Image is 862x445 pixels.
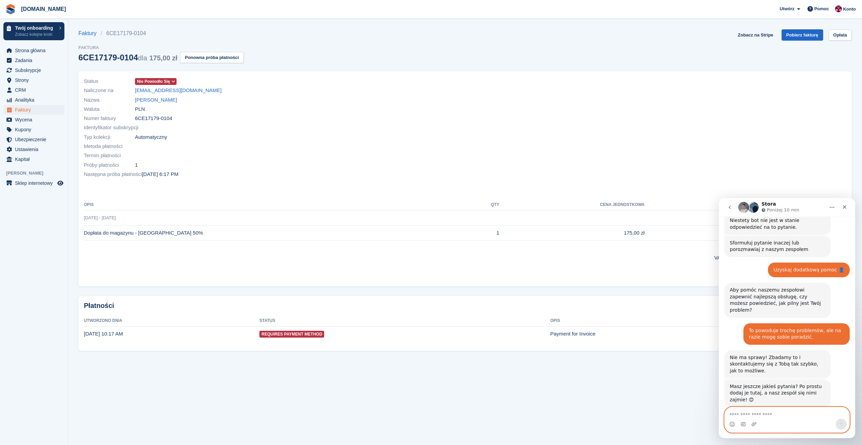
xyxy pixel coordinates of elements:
span: Identyfikator subskrypcji [84,124,138,132]
a: Twój onboarding Zobacz kolejne kroki [3,22,64,40]
time: 2025-08-22 16:17:53 UTC [142,170,178,178]
h2: Płatności [84,301,846,310]
span: Strona główna [15,46,56,55]
th: QTY [472,199,499,210]
span: Wycena [15,115,56,124]
span: Sklep internetowy [15,178,56,188]
span: Konto [843,6,856,13]
time: 2025-08-21 08:17:50 UTC [84,331,123,337]
span: CRM [15,85,56,95]
span: [DATE] - [DATE] [84,215,116,220]
img: Mateusz Kacwin [835,5,842,12]
a: Faktury [78,29,101,38]
a: menu [3,56,64,65]
th: Cena jednostkowa [499,199,645,210]
th: Opis [84,199,472,210]
th: Utworzono dnia [84,315,259,326]
a: menu [3,145,64,154]
a: menu [3,75,64,85]
span: 6CE17179-0104 [135,115,172,122]
span: Metoda płatności [84,143,135,150]
a: Podgląd sklepu [56,179,64,187]
iframe: Intercom live chat [719,198,855,438]
td: Payment for Invoice [550,326,753,341]
span: dla [138,54,147,62]
span: Ustawienia [15,145,56,154]
span: Zadania [15,56,56,65]
a: Pobierz fakturę [782,29,823,41]
th: Podatek [645,199,779,210]
a: menu [3,95,64,105]
a: menu [3,115,64,124]
span: [PERSON_NAME] [6,170,68,177]
span: Automatyczny [135,133,167,141]
span: Kapitał [15,154,56,164]
span: Typ kolekcji [84,133,135,141]
nav: breadcrumbs [78,29,244,38]
a: menu [3,178,64,188]
span: 1 [135,161,138,169]
a: [DOMAIN_NAME] [18,3,69,15]
span: Waluta [84,105,135,113]
span: Requires Payment Method [259,331,324,338]
p: Zobacz kolejne kroki [15,31,56,38]
span: Kupony [15,125,56,134]
span: Faktura [78,44,244,51]
a: menu [3,85,64,95]
a: Nie powiodło się [135,77,177,85]
th: Opis [550,315,753,326]
a: menu [3,125,64,134]
td: Dopłata do magazynu - [GEOGRAPHIC_DATA] 50% [84,225,472,241]
div: VAT 23.0% w tym. [645,229,779,237]
a: Zobacz na Stripe [735,29,776,41]
td: VAT (23%) (23.0% włącznie) [84,251,779,262]
span: Subskrypcje [15,65,56,75]
span: Nie powiodło się [137,78,170,85]
span: Analityka [15,95,56,105]
a: menu [3,105,64,115]
div: 6CE17179-0104 [78,53,177,62]
span: Następna próba płatności [84,170,142,178]
a: [PERSON_NAME] [135,96,177,104]
img: stora-icon-8386f47178a22dfd0bd8f6a31ec36ba5ce8667c1dd55bd0f319d3a0aa187defe.svg [5,4,16,14]
a: [EMAIL_ADDRESS][DOMAIN_NAME] [135,87,222,94]
span: Pomoc [814,5,829,12]
span: PLN [135,105,145,113]
span: Strony [15,75,56,85]
span: Status [84,77,135,85]
th: Status [259,315,550,326]
a: menu [3,46,64,55]
a: Opłata [829,29,852,41]
span: Naliczone na [84,87,135,94]
button: Ponowna próba płatności [180,52,243,63]
a: menu [3,154,64,164]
